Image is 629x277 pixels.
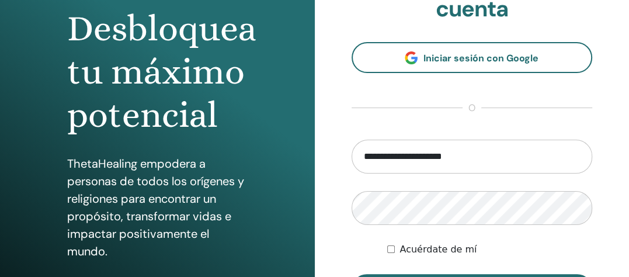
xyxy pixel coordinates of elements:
[468,102,475,114] font: o
[67,8,256,136] font: Desbloquea tu máximo potencial
[352,42,593,73] a: Iniciar sesión con Google
[423,52,538,64] font: Iniciar sesión con Google
[399,244,477,255] font: Acuérdate de mí
[387,243,592,257] div: Mantenerme autenticado indefinidamente o hasta que cierre sesión manualmente
[67,156,244,259] font: ThetaHealing empodera a personas de todos los orígenes y religiones para encontrar un propósito, ...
